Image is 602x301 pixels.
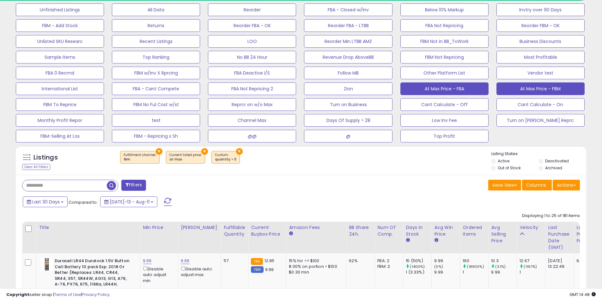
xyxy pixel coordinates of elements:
div: Last Purchase Price [576,224,599,244]
button: LOO [208,35,296,48]
div: Fulfillable Quantity [224,224,246,238]
button: Reorder Min LTBB AMZ [304,35,392,48]
div: $0.30 min [289,269,341,275]
button: Last 30 Days [23,196,68,207]
button: FBM - Add Stock [16,19,104,32]
a: Privacy Policy [82,292,110,298]
small: (18900%) [467,264,484,269]
button: Sample Items [16,51,104,63]
div: FBA: 2 [377,258,398,264]
span: 2025-09-11 14:48 GMT [569,292,596,298]
div: 9.99 [434,269,460,275]
div: 1 [463,269,488,275]
button: @ [304,130,392,142]
div: BB Share 24h. [349,224,372,238]
button: Reorder FBA - LTBB [304,19,392,32]
button: FBA Not Repricing [400,19,489,32]
button: At Max Price - FBM [496,82,585,95]
button: Low Inv Fee [400,114,489,127]
button: [DATE]-13 - Aug-11 [100,196,157,207]
button: Top Ranking [112,51,200,63]
div: quantity > 0 [215,157,236,162]
button: Unfinished Listings [16,3,104,16]
button: FBM w/Inv X Rprcing [112,67,200,79]
div: 62% [349,258,370,264]
a: 9.99 [143,258,152,264]
div: [DATE] 13:22:49 [548,258,569,269]
div: FBM: 2 [377,264,398,269]
span: [DATE]-13 - Aug-11 [110,199,149,205]
button: Vendor test [496,67,585,79]
div: 190 [463,258,488,264]
div: fbm [124,157,156,162]
div: seller snap | | [6,292,110,298]
button: Cant Calculate - On [496,98,585,111]
button: FBM To Reprice [16,98,104,111]
small: Avg Win Price. [434,238,438,243]
div: 15% for <= $100 [289,258,341,264]
button: FBM Not in BB_ToWork [400,35,489,48]
div: [PERSON_NAME] [181,224,218,231]
button: FBA - Closed w/Inv [304,3,392,16]
a: 9.99 [181,258,190,264]
div: Disable auto adjust max [181,265,216,278]
span: 9.99 [265,267,274,273]
div: 9.99 [576,258,597,264]
button: FBA Not Repricing 2 [208,82,296,95]
div: Current Buybox Price [251,224,283,238]
button: Reorder FBM - OK [496,19,585,32]
div: Num of Comp. [377,224,400,238]
div: Amazon Fees [289,224,344,231]
button: International List [16,82,104,95]
div: 10.3 [491,258,517,264]
p: Listing States: [491,151,586,157]
div: Avg Win Price [434,224,457,238]
button: FBM-Selling At Los [16,130,104,142]
label: Deactivated [545,158,569,164]
button: No BB 24 Hour [208,51,296,63]
button: Filters [121,180,146,191]
small: (1400%) [410,264,425,269]
button: Channel Max [208,114,296,127]
button: FBA - Cant Compete [112,82,200,95]
a: Terms of Use [54,292,81,298]
button: Columns [522,180,552,190]
div: 9.99 [434,258,460,264]
span: Fulfillment channel : [124,153,156,162]
button: Monthly Profit Repor [16,114,104,127]
small: (3.1%) [495,264,506,269]
span: Custom: [215,153,236,162]
button: Actions [553,180,580,190]
div: Ordered Items [463,224,486,238]
button: Turn on [PERSON_NAME] Reprc [496,114,585,127]
div: Last Purchase Date (GMT) [548,224,571,251]
div: Min Price [143,224,175,231]
button: Follow MB [304,67,392,79]
button: × [236,148,243,155]
small: Amazon Fees. [289,231,293,237]
h5: Listings [33,153,58,162]
button: Most Profitable [496,51,585,63]
small: (0%) [434,264,443,269]
span: Current listed price : [169,153,202,162]
button: FBM - Repricing x Sh [112,130,200,142]
button: Reorder FBA - OK [208,19,296,32]
button: × [156,148,162,155]
div: 12.67 [520,258,545,264]
button: Invtry over 90 Days [496,3,585,16]
button: Below 10% Markup [400,3,489,16]
div: Displaying 1 to 25 of 181 items [522,213,580,219]
button: Reprcr on w/o Max [208,98,296,111]
label: Out of Stock [498,165,521,171]
button: FBA Deactive I/S [208,67,296,79]
button: test [112,114,200,127]
button: Other Platform List [400,67,489,79]
div: 1 [520,269,545,275]
small: Days In Stock. [406,238,410,243]
div: Velocity [520,224,543,231]
span: Columns [526,182,546,188]
button: FBM No Ful Cost w/st [112,98,200,111]
span: 12.95 [265,258,275,264]
span: Compared to: [69,199,98,205]
button: Cant Calculate - Off [400,98,489,111]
